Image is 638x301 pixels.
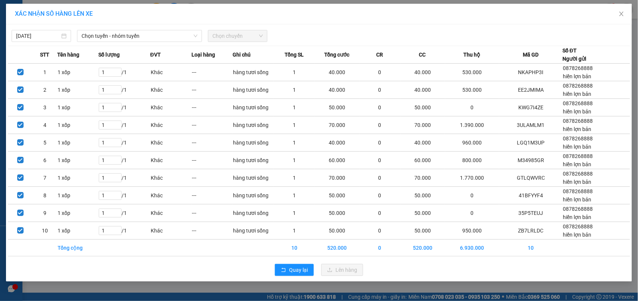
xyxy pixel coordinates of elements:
td: 0 [359,64,401,81]
td: 0 [359,187,401,204]
td: hàng tươi sống [233,222,274,240]
span: Ghi chú [233,51,251,59]
td: 41BFYYF4 [499,187,562,204]
td: Khác [150,204,191,222]
td: --- [191,99,233,116]
td: 950.000 [445,222,499,240]
td: 6.930.000 [445,240,499,256]
span: hiền lợn bản [563,144,591,150]
td: 10 [33,222,57,240]
span: 0878268888 [563,153,593,159]
span: 0878268888 [563,100,593,106]
span: hiền lợn bản [563,109,591,115]
td: hàng tươi sống [233,187,274,204]
td: 0 [359,152,401,169]
td: --- [191,152,233,169]
td: 60.000 [315,152,359,169]
td: 0 [359,99,401,116]
td: hàng tươi sống [233,99,274,116]
td: 800.000 [445,152,499,169]
td: 40.000 [315,81,359,99]
td: --- [191,169,233,187]
td: --- [191,222,233,240]
td: --- [191,81,233,99]
td: hàng tươi sống [233,204,274,222]
td: --- [191,64,233,81]
span: CR [376,51,383,59]
td: 520.000 [401,240,445,256]
span: 0878268888 [563,83,593,89]
span: 0878268888 [563,118,593,124]
td: 50.000 [401,222,445,240]
td: 1 [274,134,315,152]
span: CC [419,51,426,59]
td: 530.000 [445,64,499,81]
td: 10 [499,240,562,256]
td: 1 xốp [57,134,98,152]
td: 3 [33,99,57,116]
span: hiền lợn bản [563,73,591,79]
td: M34985GR [499,152,562,169]
td: 70.000 [401,116,445,134]
td: hàng tươi sống [233,134,274,152]
td: 1 [33,64,57,81]
td: 50.000 [401,99,445,116]
span: hiền lợn bản [563,179,591,185]
td: EE2JMIMA [499,81,562,99]
td: 1 xốp [57,169,98,187]
td: 1.770.000 [445,169,499,187]
td: 50.000 [315,187,359,204]
td: 1 [274,152,315,169]
td: 40.000 [401,81,445,99]
td: 0 [445,187,499,204]
td: 50.000 [401,204,445,222]
span: 0878268888 [563,188,593,194]
td: 1 xốp [57,204,98,222]
span: 0878268888 [563,206,593,212]
span: Tên hàng [57,51,79,59]
input: 15/10/2025 [16,32,60,40]
td: 530.000 [445,81,499,99]
td: 0 [359,81,401,99]
td: 50.000 [315,99,359,116]
td: 1 [274,81,315,99]
span: 0878268888 [563,224,593,229]
td: Khác [150,152,191,169]
td: 0 [359,204,401,222]
span: Số lượng [98,51,120,59]
td: 8 [33,187,57,204]
td: 1 [274,187,315,204]
div: Số ĐT Người gửi [562,46,586,63]
td: / 1 [98,152,150,169]
td: 1 xốp [57,64,98,81]
td: 3ULAMLM1 [499,116,562,134]
td: 6 [33,152,57,169]
td: 1.390.000 [445,116,499,134]
td: Tổng cộng [57,240,98,256]
td: --- [191,134,233,152]
td: 0 [359,134,401,152]
td: 40.000 [401,64,445,81]
button: uploadLên hàng [321,264,363,276]
td: LGQ1M3UP [499,134,562,152]
td: Khác [150,81,191,99]
span: Quay lại [289,266,308,274]
td: 4 [33,116,57,134]
td: Khác [150,169,191,187]
td: 50.000 [401,187,445,204]
td: 520.000 [315,240,359,256]
td: --- [191,187,233,204]
span: 0878268888 [563,171,593,177]
td: hàng tươi sống [233,81,274,99]
td: / 1 [98,204,150,222]
td: 0 [445,204,499,222]
td: 960.000 [445,134,499,152]
td: / 1 [98,169,150,187]
td: 1 xốp [57,222,98,240]
td: 1 [274,64,315,81]
td: / 1 [98,134,150,152]
span: hiền lợn bản [563,232,591,238]
td: 1 xóp [57,99,98,116]
span: Chọn tuyến - nhóm tuyến [82,30,197,42]
td: 0 [359,116,401,134]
